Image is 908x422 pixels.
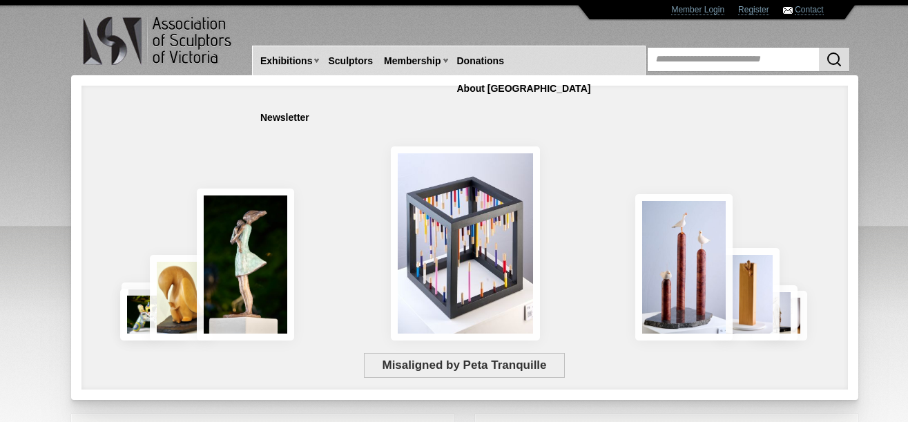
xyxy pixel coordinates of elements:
[717,248,780,341] img: Little Frog. Big Climb
[738,5,769,15] a: Register
[364,353,565,378] span: Misaligned by Peta Tranquille
[635,194,733,341] img: Rising Tides
[255,105,315,131] a: Newsletter
[197,189,295,341] img: Connection
[255,48,318,74] a: Exhibitions
[826,51,842,68] img: Search
[671,5,724,15] a: Member Login
[378,48,446,74] a: Membership
[322,48,378,74] a: Sculptors
[82,14,234,68] img: logo.png
[795,5,823,15] a: Contact
[452,76,597,102] a: About [GEOGRAPHIC_DATA]
[783,7,793,14] img: Contact ASV
[452,48,510,74] a: Donations
[391,146,540,341] img: Misaligned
